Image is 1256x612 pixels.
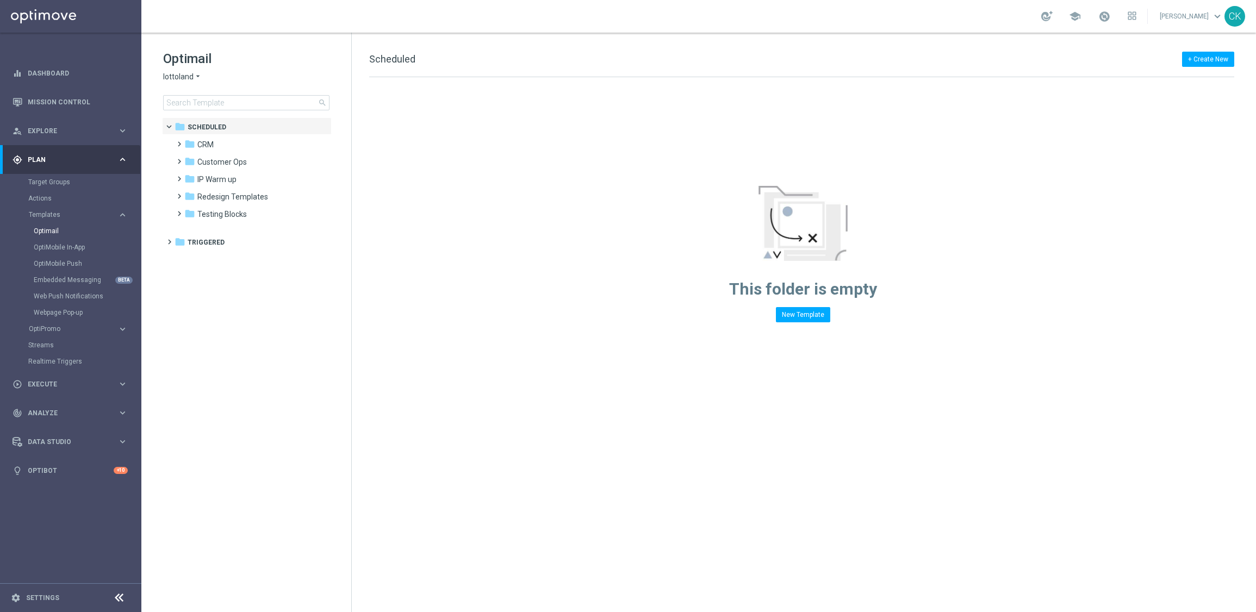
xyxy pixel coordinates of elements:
[13,379,22,389] i: play_circle_outline
[28,439,117,445] span: Data Studio
[197,174,237,184] span: IP Warm up
[13,408,117,418] div: Analyze
[117,324,128,334] i: keyboard_arrow_right
[13,408,22,418] i: track_changes
[117,379,128,389] i: keyboard_arrow_right
[12,409,128,417] button: track_changes Analyze keyboard_arrow_right
[115,277,133,284] div: BETA
[163,72,202,82] button: lottoland arrow_drop_down
[12,155,128,164] button: gps_fixed Plan keyboard_arrow_right
[1182,52,1234,67] button: + Create New
[28,357,113,366] a: Realtime Triggers
[28,59,128,88] a: Dashboard
[12,438,128,446] button: Data Studio keyboard_arrow_right
[184,139,195,149] i: folder
[117,126,128,136] i: keyboard_arrow_right
[11,593,21,603] i: settings
[12,69,128,78] div: equalizer Dashboard
[34,239,140,255] div: OptiMobile In-App
[34,288,140,304] div: Web Push Notifications
[28,174,140,190] div: Target Groups
[28,381,117,388] span: Execute
[29,211,117,218] div: Templates
[12,380,128,389] button: play_circle_outline Execute keyboard_arrow_right
[776,307,830,322] button: New Template
[34,223,140,239] div: Optimail
[29,211,107,218] span: Templates
[117,408,128,418] i: keyboard_arrow_right
[34,272,140,288] div: Embedded Messaging
[184,191,195,202] i: folder
[117,436,128,447] i: keyboard_arrow_right
[188,238,225,247] span: Triggered
[34,304,140,321] div: Webpage Pop-up
[26,595,59,601] a: Settings
[34,292,113,301] a: Web Push Notifications
[1211,10,1223,22] span: keyboard_arrow_down
[29,326,117,332] div: OptiPromo
[28,321,140,337] div: OptiPromo
[117,210,128,220] i: keyboard_arrow_right
[28,194,113,203] a: Actions
[34,255,140,272] div: OptiMobile Push
[13,59,128,88] div: Dashboard
[318,98,327,107] span: search
[184,156,195,167] i: folder
[175,236,185,247] i: folder
[114,467,128,474] div: +10
[34,259,113,268] a: OptiMobile Push
[28,128,117,134] span: Explore
[13,379,117,389] div: Execute
[28,210,128,219] button: Templates keyboard_arrow_right
[13,155,22,165] i: gps_fixed
[175,121,185,132] i: folder
[1224,6,1245,27] div: CK
[197,157,247,167] span: Customer Ops
[29,326,107,332] span: OptiPromo
[163,95,329,110] input: Search Template
[28,207,140,321] div: Templates
[13,456,128,485] div: Optibot
[34,227,113,235] a: Optimail
[28,190,140,207] div: Actions
[12,98,128,107] button: Mission Control
[12,127,128,135] button: person_search Explore keyboard_arrow_right
[28,337,140,353] div: Streams
[758,186,848,261] img: emptyStateManageTemplates.jpg
[184,173,195,184] i: folder
[13,155,117,165] div: Plan
[729,279,877,298] span: This folder is empty
[13,126,117,136] div: Explore
[13,466,22,476] i: lightbulb
[184,208,195,219] i: folder
[28,178,113,186] a: Target Groups
[369,53,415,65] span: Scheduled
[163,50,329,67] h1: Optimail
[188,122,226,132] span: Scheduled
[28,157,117,163] span: Plan
[117,154,128,165] i: keyboard_arrow_right
[12,466,128,475] button: lightbulb Optibot +10
[194,72,202,82] i: arrow_drop_down
[13,68,22,78] i: equalizer
[34,276,113,284] a: Embedded Messaging
[1069,10,1081,22] span: school
[28,456,114,485] a: Optibot
[163,72,194,82] span: lottoland
[28,410,117,416] span: Analyze
[28,324,128,333] button: OptiPromo keyboard_arrow_right
[13,437,117,447] div: Data Studio
[197,192,268,202] span: Redesign Templates
[13,88,128,116] div: Mission Control
[28,341,113,349] a: Streams
[28,88,128,116] a: Mission Control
